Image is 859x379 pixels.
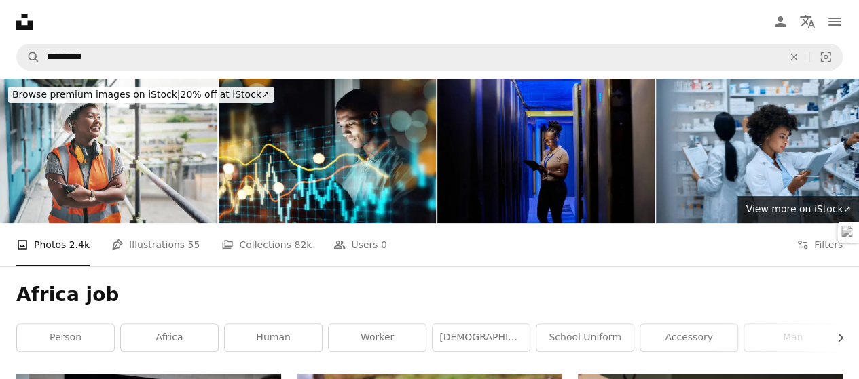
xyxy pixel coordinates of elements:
[437,79,655,223] img: Shot of a young female engineer using a digital tablet while working in a server room
[16,283,843,307] h1: Africa job
[797,223,843,266] button: Filters
[17,324,114,351] a: person
[381,237,387,252] span: 0
[225,324,322,351] a: human
[17,44,40,70] button: Search Unsplash
[794,8,821,35] button: Language
[16,43,843,71] form: Find visuals sitewide
[828,324,843,351] button: scroll list to the right
[188,237,200,252] span: 55
[329,324,426,351] a: worker
[640,324,737,351] a: accessory
[746,203,851,214] span: View more on iStock ↗
[536,324,634,351] a: school uniform
[12,89,270,100] span: 20% off at iStock ↗
[821,8,848,35] button: Menu
[12,89,180,100] span: Browse premium images on iStock |
[737,196,859,223] a: View more on iStock↗
[333,223,387,266] a: Users 0
[744,324,841,351] a: man
[809,44,842,70] button: Visual search
[767,8,794,35] a: Log in / Sign up
[111,223,200,266] a: Illustrations 55
[121,324,218,351] a: africa
[294,237,312,252] span: 82k
[219,79,436,223] img: Shot of a handsome young businessman using a digital tablet while working late in his office
[221,223,312,266] a: Collections 82k
[16,14,33,30] a: Home — Unsplash
[779,44,809,70] button: Clear
[433,324,530,351] a: [DEMOGRAPHIC_DATA]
